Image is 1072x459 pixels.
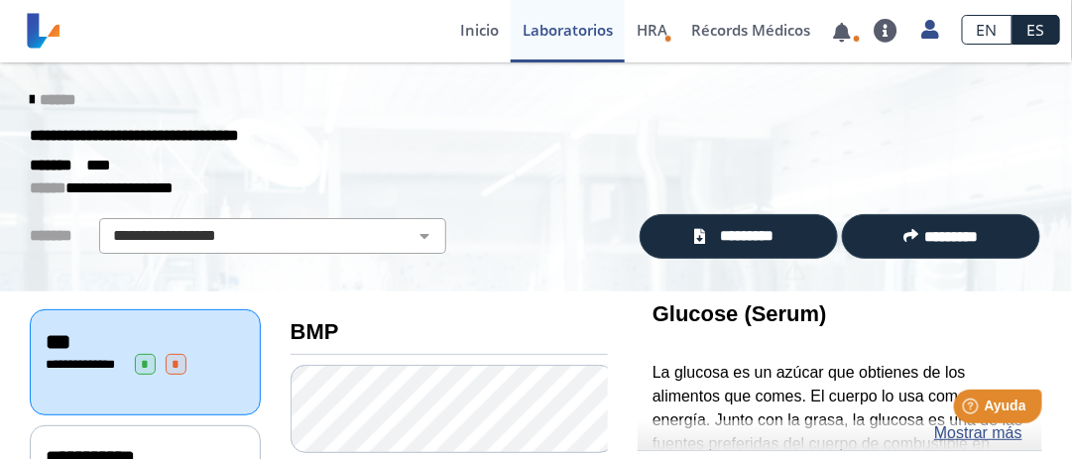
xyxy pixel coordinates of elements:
a: EN [962,15,1012,45]
a: ES [1012,15,1060,45]
iframe: Help widget launcher [895,382,1050,437]
b: Glucose (Serum) [653,301,827,326]
span: HRA [637,20,667,40]
b: BMP [291,319,339,344]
